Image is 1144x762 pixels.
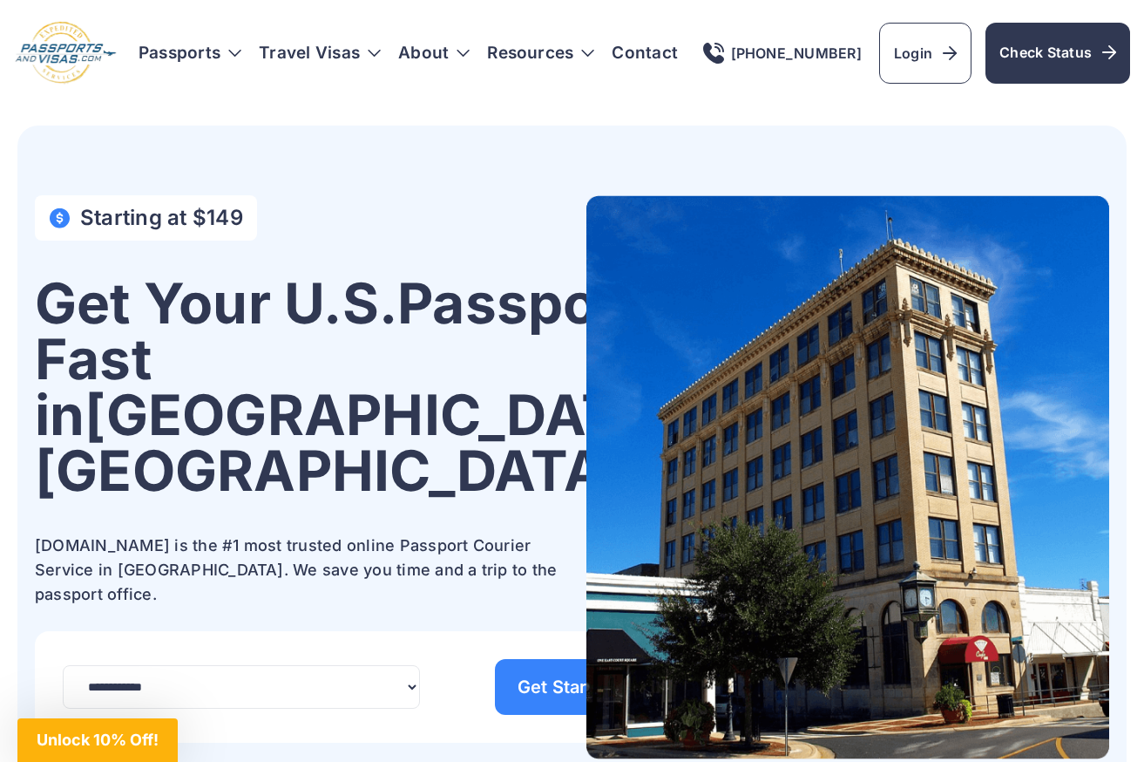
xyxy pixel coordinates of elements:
[495,659,662,715] a: Get Started
[17,718,178,762] div: Unlock 10% Off!
[894,43,957,64] span: Login
[879,23,971,84] a: Login
[35,276,694,499] h1: Get Your U.S. Passport Fast in [GEOGRAPHIC_DATA], [GEOGRAPHIC_DATA]
[487,44,594,62] h3: Resources
[37,731,159,749] span: Unlock 10% Off!
[35,534,575,607] p: [DOMAIN_NAME] is the #1 most trusted online Passport Courier Service in [GEOGRAPHIC_DATA]. We sav...
[703,43,862,64] a: [PHONE_NUMBER]
[398,44,449,62] a: About
[985,23,1130,84] a: Check Status
[14,21,118,85] img: Logo
[612,44,678,62] a: Contact
[518,678,640,696] span: Get Started
[80,206,243,230] h4: Starting at $149
[999,42,1116,63] span: Check Status
[139,44,241,62] h3: Passports
[259,44,381,62] h3: Travel Visas
[586,195,1110,759] img: Get Your U.S. Passport Fast in Boston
